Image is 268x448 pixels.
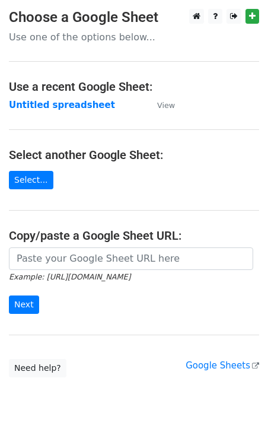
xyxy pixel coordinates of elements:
[9,228,259,243] h4: Copy/paste a Google Sheet URL:
[9,247,253,270] input: Paste your Google Sheet URL here
[9,100,115,110] a: Untitled spreadsheet
[9,272,130,281] small: Example: [URL][DOMAIN_NAME]
[9,80,259,94] h4: Use a recent Google Sheet:
[9,171,53,189] a: Select...
[9,296,39,314] input: Next
[9,359,66,377] a: Need help?
[9,9,259,26] h3: Choose a Google Sheet
[157,101,175,110] small: View
[9,31,259,43] p: Use one of the options below...
[145,100,175,110] a: View
[186,360,259,371] a: Google Sheets
[9,148,259,162] h4: Select another Google Sheet:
